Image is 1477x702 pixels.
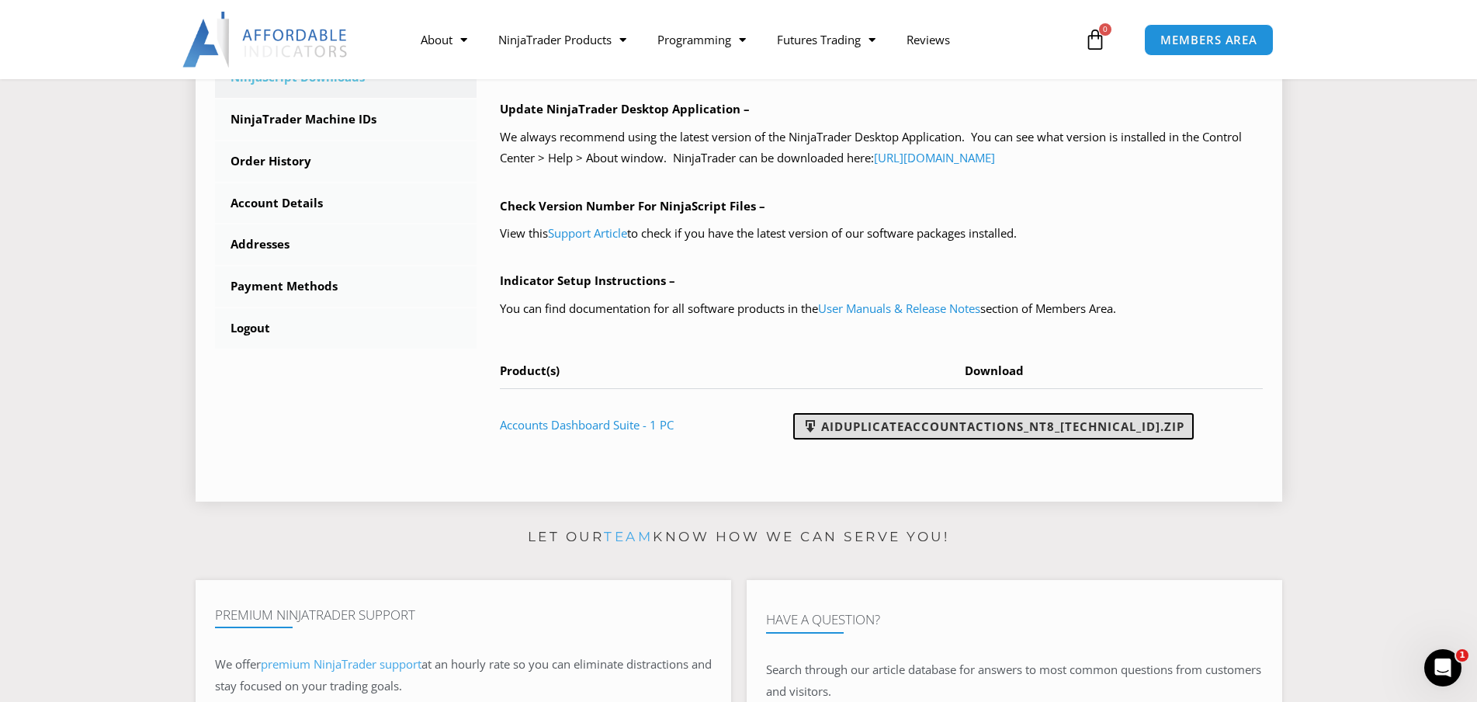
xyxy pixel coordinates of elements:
a: NinjaTrader Products [483,22,642,57]
a: NinjaTrader Machine IDs [215,99,477,140]
span: at an hourly rate so you can eliminate distractions and stay focused on your trading goals. [215,656,712,693]
p: We always recommend using the latest version of the NinjaTrader Desktop Application. You can see ... [500,127,1263,170]
a: premium NinjaTrader support [261,656,421,672]
a: Payment Methods [215,266,477,307]
a: Account Details [215,183,477,224]
nav: Menu [405,22,1080,57]
a: Addresses [215,224,477,265]
a: [URL][DOMAIN_NAME] [874,150,995,165]
p: Let our know how we can serve you! [196,525,1282,550]
b: Update NinjaTrader Desktop Application – [500,101,750,116]
a: User Manuals & Release Notes [818,301,980,316]
a: Order History [215,141,477,182]
a: Programming [642,22,761,57]
b: Indicator Setup Instructions – [500,273,675,288]
iframe: Intercom live chat [1424,649,1461,686]
a: Support Article [548,225,627,241]
a: team [604,529,653,544]
a: Logout [215,308,477,349]
img: LogoAI | Affordable Indicators – NinjaTrader [182,12,349,68]
a: Accounts Dashboard Suite - 1 PC [500,417,674,433]
a: Futures Trading [761,22,891,57]
a: 0 [1061,17,1129,62]
span: Product(s) [500,363,560,378]
span: We offer [215,656,261,672]
a: About [405,22,483,57]
span: 1 [1456,649,1468,662]
span: 0 [1099,23,1111,36]
span: MEMBERS AREA [1160,34,1257,46]
p: View this to check if you have the latest version of our software packages installed. [500,223,1263,245]
b: Check Version Number For NinjaScript Files – [500,198,765,214]
span: Download [965,363,1024,378]
h4: Premium NinjaTrader Support [215,607,712,623]
h4: Have A Question? [766,612,1263,627]
a: MEMBERS AREA [1144,24,1274,56]
a: AIDuplicateAccountActions_NT8_[TECHNICAL_ID].zip [793,413,1194,440]
p: You can find documentation for all software products in the section of Members Area. [500,298,1263,320]
a: Reviews [891,22,966,57]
